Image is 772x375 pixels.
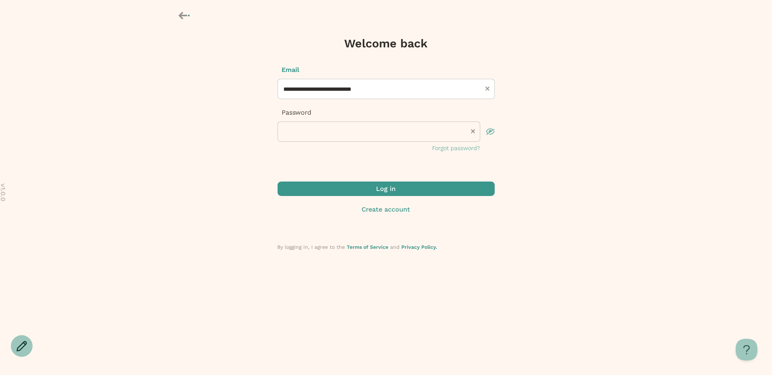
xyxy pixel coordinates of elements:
[345,36,428,51] h1: Welcome back
[347,244,389,250] a: Terms of Service
[736,339,758,361] iframe: Help Scout Beacon - Open
[278,244,438,250] span: By logging in, I agree to the and
[278,205,495,214] button: Create account
[278,65,495,74] p: Email
[278,108,495,117] p: Password
[433,144,480,153] button: Forgot password?
[278,182,495,196] button: Log in
[402,244,438,250] a: Privacy Policy.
